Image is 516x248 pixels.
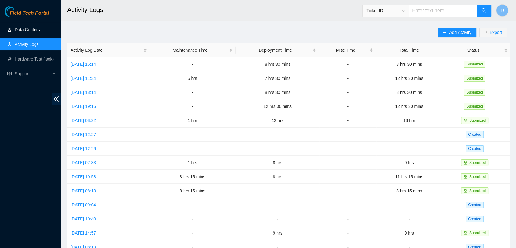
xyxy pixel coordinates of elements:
span: Submitted [469,175,486,179]
td: - [319,198,377,212]
a: [DATE] 18:14 [71,90,96,95]
td: 8 hrs 30 mins [236,57,319,71]
td: 13 hrs [376,113,442,128]
td: - [319,113,377,128]
td: - [376,142,442,156]
td: 8 hrs [236,170,319,184]
td: - [319,184,377,198]
span: search [481,8,486,14]
td: 9 hrs [236,226,319,240]
td: - [319,71,377,85]
span: plus [442,30,447,35]
span: Created [466,145,484,152]
span: Submitted [469,118,486,123]
span: lock [463,175,467,179]
td: - [149,226,236,240]
td: 8 hrs 30 mins [376,57,442,71]
td: - [149,85,236,99]
a: Activity Logs [15,42,39,47]
td: 7 hrs 30 mins [236,71,319,85]
td: 11 hrs 15 mins [376,170,442,184]
a: [DATE] 11:34 [71,76,96,81]
span: Submitted [469,231,486,235]
span: Submitted [469,189,486,193]
span: filter [503,46,509,55]
span: filter [142,46,148,55]
span: Status [445,47,502,54]
td: 9 hrs [376,156,442,170]
span: Submitted [464,89,485,96]
td: - [236,142,319,156]
td: - [319,128,377,142]
td: - [149,128,236,142]
td: - [319,226,377,240]
td: 8 hrs 30 mins [236,85,319,99]
span: double-left [52,93,61,105]
span: lock [463,119,467,122]
td: 12 hrs 30 mins [236,99,319,113]
span: Add Activity [449,29,471,36]
td: - [149,57,236,71]
td: - [319,57,377,71]
span: lock [463,231,467,235]
span: Submitted [464,103,485,110]
button: D [496,4,508,17]
td: - [319,99,377,113]
td: 12 hrs 30 mins [376,99,442,113]
td: - [149,212,236,226]
span: Field Tech Portal [10,10,49,16]
span: Ticket ID [366,6,405,15]
td: - [319,170,377,184]
span: Submitted [469,161,486,165]
a: [DATE] 08:22 [71,118,96,123]
a: Data Centers [15,27,40,32]
td: - [376,128,442,142]
td: 8 hrs 30 mins [376,85,442,99]
img: Akamai Technologies [5,6,31,17]
td: 1 hrs [149,156,236,170]
td: 9 hrs [376,226,442,240]
span: D [500,7,504,14]
a: [DATE] 14:57 [71,231,96,235]
td: - [376,198,442,212]
th: Total Time [376,43,442,57]
td: - [236,198,319,212]
span: Created [466,202,484,208]
span: Created [466,131,484,138]
span: Submitted [464,75,485,82]
a: Akamai TechnologiesField Tech Portal [5,11,49,19]
a: [DATE] 10:40 [71,217,96,221]
span: filter [504,48,508,52]
td: 1 hrs [149,113,236,128]
td: 3 hrs 15 mins [149,170,236,184]
td: - [319,142,377,156]
span: read [7,72,12,76]
span: Submitted [464,61,485,68]
td: - [149,99,236,113]
a: [DATE] 19:16 [71,104,96,109]
td: - [319,212,377,226]
span: Activity Log Date [71,47,141,54]
a: [DATE] 12:26 [71,146,96,151]
span: Support [15,68,51,80]
button: search [477,5,491,17]
td: 8 hrs [236,156,319,170]
a: [DATE] 07:33 [71,160,96,165]
span: Created [466,216,484,222]
td: - [149,142,236,156]
td: - [149,198,236,212]
a: [DATE] 12:27 [71,132,96,137]
a: Hardware Test (isok) [15,57,54,61]
td: 8 hrs 15 mins [376,184,442,198]
a: [DATE] 08:13 [71,188,96,193]
a: [DATE] 10:58 [71,174,96,179]
td: 5 hrs [149,71,236,85]
a: [DATE] 09:04 [71,202,96,207]
td: 12 hrs [236,113,319,128]
td: - [376,212,442,226]
a: [DATE] 15:14 [71,62,96,67]
td: - [319,156,377,170]
button: plusAdd Activity [438,28,476,37]
input: Enter text here... [409,5,477,17]
td: 8 hrs 15 mins [149,184,236,198]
